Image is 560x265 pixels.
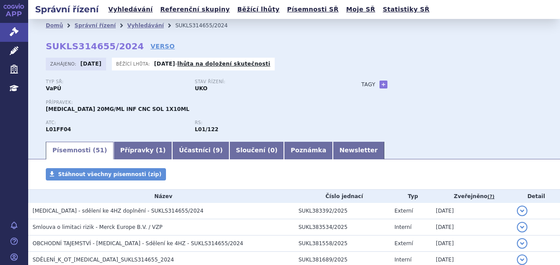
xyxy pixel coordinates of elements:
[175,19,239,32] li: SUKLS314655/2024
[46,22,63,29] a: Domů
[154,60,270,67] p: -
[127,22,164,29] a: Vyhledávání
[158,147,163,154] span: 1
[294,219,390,236] td: SUKL383534/2025
[380,4,432,15] a: Statistiky SŘ
[74,22,116,29] a: Správní řízení
[33,208,203,214] span: Bavencio - sdělení ke 4HZ doplnění - SUKLS314655/2024
[294,203,390,219] td: SUKL383392/2025
[50,60,78,67] span: Zahájeno:
[195,126,218,132] strong: avelumab
[333,142,384,159] a: Newsletter
[28,190,294,203] th: Název
[379,81,387,88] a: +
[284,4,341,15] a: Písemnosti SŘ
[390,190,431,203] th: Typ
[106,4,155,15] a: Vyhledávání
[114,142,172,159] a: Přípravky (1)
[517,222,527,232] button: detail
[431,219,512,236] td: [DATE]
[33,257,174,263] span: SDĚLENÍ_K_OT_BAVENCIO_SUKLS314655_2024
[46,100,344,105] p: Přípravek:
[517,254,527,265] button: detail
[46,168,166,180] a: Stáhnout všechny písemnosti (zip)
[33,224,162,230] span: Smlouva o limitaci rizik - Merck Europe B.V. / VZP
[46,106,189,112] span: [MEDICAL_DATA] 20MG/ML INF CNC SOL 1X10ML
[154,61,175,67] strong: [DATE]
[361,79,376,90] h3: Tagy
[177,61,270,67] a: lhůta na doložení skutečnosti
[28,3,106,15] h2: Správní řízení
[431,236,512,252] td: [DATE]
[343,4,378,15] a: Moje SŘ
[58,171,162,177] span: Stáhnout všechny písemnosti (zip)
[394,208,413,214] span: Externí
[81,61,102,67] strong: [DATE]
[270,147,275,154] span: 0
[46,120,186,125] p: ATC:
[431,190,512,203] th: Zveřejněno
[294,236,390,252] td: SUKL381558/2025
[46,126,71,132] strong: AVELUMAB
[195,120,335,125] p: RS:
[394,257,412,263] span: Interní
[46,142,114,159] a: Písemnosti (51)
[195,79,335,85] p: Stav řízení:
[151,42,175,51] a: VERSO
[487,194,494,200] abbr: (?)
[33,240,243,247] span: OBCHODNÍ TAJEMSTVÍ - Bavencio - Sdělení ke 4HZ - SUKLS314655/2024
[195,85,207,92] strong: UKO
[46,79,186,85] p: Typ SŘ:
[394,224,412,230] span: Interní
[46,85,61,92] strong: VaPÚ
[216,147,220,154] span: 9
[116,60,152,67] span: Běžící lhůta:
[46,41,144,52] strong: SUKLS314655/2024
[512,190,560,203] th: Detail
[294,190,390,203] th: Číslo jednací
[284,142,333,159] a: Poznámka
[235,4,282,15] a: Běžící lhůty
[431,203,512,219] td: [DATE]
[517,238,527,249] button: detail
[96,147,104,154] span: 51
[229,142,284,159] a: Sloučení (0)
[394,240,413,247] span: Externí
[158,4,232,15] a: Referenční skupiny
[172,142,229,159] a: Účastníci (9)
[517,206,527,216] button: detail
